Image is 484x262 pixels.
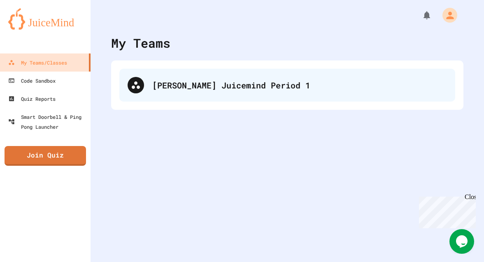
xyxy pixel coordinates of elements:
[416,193,476,228] iframe: chat widget
[152,79,447,91] div: [PERSON_NAME] Juicemind Period 1
[3,3,57,52] div: Chat with us now!Close
[8,94,56,104] div: Quiz Reports
[8,8,82,30] img: logo-orange.svg
[449,229,476,254] iframe: chat widget
[5,146,86,166] a: Join Quiz
[407,8,434,22] div: My Notifications
[111,34,170,52] div: My Teams
[8,112,87,132] div: Smart Doorbell & Ping Pong Launcher
[434,6,459,25] div: My Account
[8,76,56,86] div: Code Sandbox
[8,58,67,67] div: My Teams/Classes
[119,69,455,102] div: [PERSON_NAME] Juicemind Period 1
